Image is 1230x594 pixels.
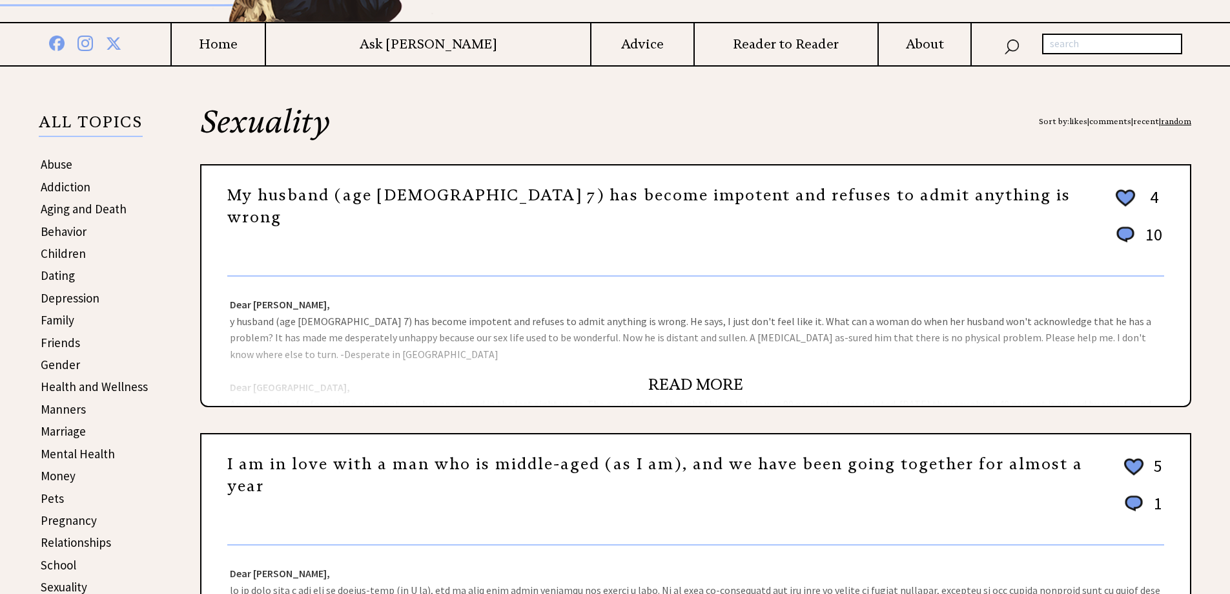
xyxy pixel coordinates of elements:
[1042,34,1182,54] input: search
[41,224,87,239] a: Behavior
[591,36,693,52] a: Advice
[41,379,148,394] a: Health and Wellness
[266,36,590,52] a: Ask [PERSON_NAME]
[41,156,72,172] a: Abuse
[41,423,86,439] a: Marriage
[200,106,1191,164] h2: Sexuality
[41,179,90,195] a: Addiction
[172,36,265,52] a: Home
[1161,116,1191,126] a: random
[1122,493,1145,514] img: message_round%201.png
[41,557,76,573] a: School
[1114,224,1137,245] img: message_round%201.png
[1089,116,1131,126] a: comments
[41,446,115,461] a: Mental Health
[1139,186,1163,222] td: 4
[201,277,1190,406] div: y husband (age [DEMOGRAPHIC_DATA] 7) has become impotent and refuses to admit anything is wrong. ...
[230,298,330,311] strong: Dear [PERSON_NAME],
[648,375,743,394] a: READ MORE
[41,468,76,483] a: Money
[227,454,1083,496] a: I am in love with a man who is middle-aged (as I am), and we have been going together for almost ...
[41,401,86,417] a: Manners
[695,36,878,52] a: Reader to Reader
[41,201,127,217] a: Aging and Death
[1004,36,1020,55] img: search_nav.png
[1139,224,1163,258] td: 10
[41,357,80,372] a: Gender
[1039,106,1191,137] div: Sort by: | | |
[77,33,93,51] img: instagram%20blue.png
[1133,116,1159,126] a: recent
[41,491,64,506] a: Pets
[1147,455,1163,491] td: 5
[879,36,970,52] a: About
[1114,187,1137,209] img: heart_outline%202.png
[41,268,75,283] a: Dating
[41,290,99,306] a: Depression
[39,115,143,137] p: ALL TOPICS
[1122,456,1145,478] img: heart_outline%202.png
[41,513,97,528] a: Pregnancy
[49,33,65,51] img: facebook%20blue.png
[227,186,1071,227] a: My husband (age [DEMOGRAPHIC_DATA] 7) has become impotent and refuses to admit anything is wrong
[41,535,111,550] a: Relationships
[230,567,330,580] strong: Dear [PERSON_NAME],
[41,312,74,328] a: Family
[41,335,80,350] a: Friends
[1069,116,1087,126] a: likes
[1147,493,1163,527] td: 1
[41,246,86,261] a: Children
[106,34,121,51] img: x%20blue.png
